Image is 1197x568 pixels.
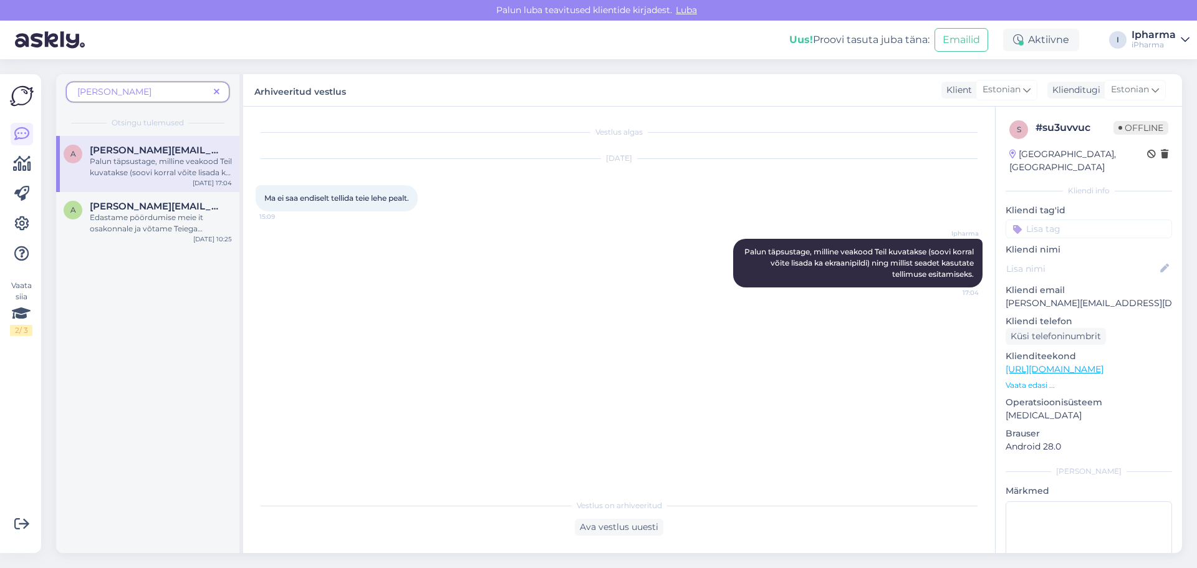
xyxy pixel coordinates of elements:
[10,325,32,336] div: 2 / 3
[1006,484,1172,498] p: Märkmed
[1006,219,1172,238] input: Lisa tag
[264,193,409,203] span: Ma ei saa endiselt tellida teie lehe pealt.
[193,234,232,244] div: [DATE] 10:25
[1006,440,1172,453] p: Android 28.0
[90,201,219,212] span: angela.arviste@mail.ee
[941,84,972,97] div: Klient
[1006,262,1158,276] input: Lisa nimi
[90,156,232,178] div: Palun täpsustage, milline veakood Teil kuvatakse (soovi korral võite lisada ka ekraanipildi) ning...
[1132,30,1176,40] div: Ipharma
[112,117,184,128] span: Otsingu tulemused
[1009,148,1147,174] div: [GEOGRAPHIC_DATA], [GEOGRAPHIC_DATA]
[577,500,662,511] span: Vestlus on arhiveeritud
[1003,29,1079,51] div: Aktiivne
[1047,84,1100,97] div: Klienditugi
[10,84,34,108] img: Askly Logo
[1006,466,1172,477] div: [PERSON_NAME]
[935,28,988,52] button: Emailid
[1006,185,1172,196] div: Kliendi info
[1111,83,1149,97] span: Estonian
[983,83,1021,97] span: Estonian
[1006,427,1172,440] p: Brauser
[1006,297,1172,310] p: [PERSON_NAME][EMAIL_ADDRESS][DOMAIN_NAME]
[1006,284,1172,297] p: Kliendi email
[193,178,232,188] div: [DATE] 17:04
[1113,121,1168,135] span: Offline
[1132,40,1176,50] div: iPharma
[1006,315,1172,328] p: Kliendi telefon
[1006,350,1172,363] p: Klienditeekond
[77,86,151,97] span: [PERSON_NAME]
[789,34,813,46] b: Uus!
[256,127,983,138] div: Vestlus algas
[1006,380,1172,391] p: Vaata edasi ...
[1006,396,1172,409] p: Operatsioonisüsteem
[575,519,663,536] div: Ava vestlus uuesti
[90,212,232,234] div: Edastame pöördumise meie it osakonnale ja võtame Teiega ühendust, kui oleme vastuse saanud
[744,247,976,279] span: Palun täpsustage, milline veakood Teil kuvatakse (soovi korral võite lisada ka ekraanipildi) ning...
[1006,328,1106,345] div: Küsi telefoninumbrit
[259,212,306,221] span: 15:09
[1006,243,1172,256] p: Kliendi nimi
[672,4,701,16] span: Luba
[70,205,76,214] span: a
[932,288,979,297] span: 17:04
[1006,204,1172,217] p: Kliendi tag'id
[1006,409,1172,422] p: [MEDICAL_DATA]
[1036,120,1113,135] div: # su3uvvuc
[90,145,219,156] span: angela.arviste@mail.ee
[256,153,983,164] div: [DATE]
[254,82,346,99] label: Arhiveeritud vestlus
[1006,363,1103,375] a: [URL][DOMAIN_NAME]
[1132,30,1190,50] a: IpharmaiPharma
[1017,125,1021,134] span: s
[789,32,930,47] div: Proovi tasuta juba täna:
[70,149,76,158] span: a
[932,229,979,238] span: Ipharma
[1109,31,1127,49] div: I
[10,280,32,336] div: Vaata siia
